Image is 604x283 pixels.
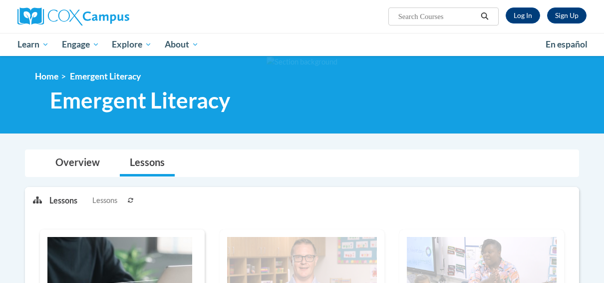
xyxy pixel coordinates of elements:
a: Home [35,71,58,81]
span: Emergent Literacy [70,71,141,81]
p: Lessons [49,195,77,206]
span: Engage [62,38,99,50]
img: Section background [267,56,337,67]
a: Register [547,7,587,23]
a: En español [539,34,594,55]
div: Main menu [10,33,594,56]
a: Log In [506,7,540,23]
a: Overview [45,150,110,176]
button: Search [477,10,492,22]
a: Engage [55,33,106,56]
a: About [158,33,205,56]
span: Explore [112,38,152,50]
span: Lessons [92,195,117,206]
span: About [165,38,199,50]
a: Lessons [120,150,175,176]
span: Emergent Literacy [50,87,230,113]
input: Search Courses [397,10,477,22]
span: Learn [17,38,49,50]
a: Learn [11,33,55,56]
a: Cox Campus [17,7,197,25]
img: Cox Campus [17,7,129,25]
span: En español [546,39,588,49]
a: Explore [105,33,158,56]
